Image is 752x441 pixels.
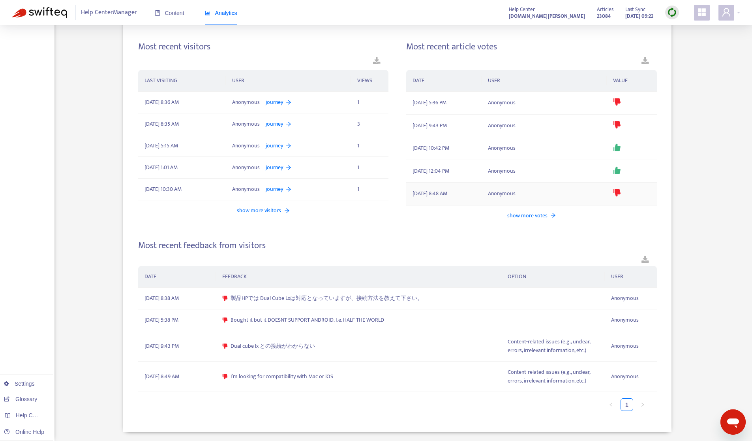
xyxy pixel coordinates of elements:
th: DATE [406,70,481,92]
span: [DATE] 9:43 PM [413,121,447,130]
span: Dual cube lx との接続がわからない [231,342,315,351]
span: dislike [613,121,621,129]
span: Anonymous [488,167,516,175]
th: VIEWS [351,70,388,92]
span: arrow-right [284,208,290,213]
a: [DOMAIN_NAME][PERSON_NAME] [509,11,585,21]
td: 3 [351,113,388,135]
span: Anonymous [611,316,639,324]
img: sync.dc5367851b00ba804db3.png [667,8,677,17]
span: [DATE] 10:42 PM [413,144,449,153]
a: 1 [621,399,633,411]
th: FEEDBACK [216,266,501,288]
span: [DATE] 10:30 AM [144,185,182,194]
td: 1 [351,92,388,113]
h4: Most recent visitors [138,41,389,52]
span: appstore [697,8,707,17]
strong: 23084 [597,12,611,21]
span: Anonymous [488,98,516,107]
th: DATE [138,266,216,288]
span: journey [266,141,283,150]
span: Anonymous [611,372,639,381]
span: arrow-right [286,187,291,192]
span: arrow-right [286,121,291,127]
h4: Most recent article votes [406,41,657,52]
span: user [722,8,731,17]
span: dislike [613,189,621,197]
span: area-chart [205,10,210,16]
span: [DATE] 8:35 AM [144,120,179,128]
span: dislike [222,296,228,301]
span: dislike [222,343,228,349]
span: [DATE] 8:36 AM [144,98,179,107]
span: book [155,10,160,16]
span: [DATE] 9:43 PM [144,342,179,351]
th: OPTION [501,266,605,288]
span: arrow-right [550,213,556,218]
span: Bought it but it DOESNT SUPPORT ANDROID. I.e. HALF THE WORLD [231,316,384,324]
span: [DATE] 1:01 AM [144,163,178,172]
span: Last Sync [625,5,645,14]
span: I’m looking for compatibility with Mac or iOS [231,372,333,381]
li: Next Page [636,398,649,411]
span: journey [266,163,283,172]
span: like [613,143,621,151]
span: Anonymous [232,185,260,194]
span: Help Centers [16,412,48,418]
span: Help Center [509,5,535,14]
span: like [613,166,621,174]
span: Help Center Manager [81,5,137,20]
span: Articles [597,5,613,14]
span: Anonymous [611,342,639,351]
a: Online Help [4,429,44,435]
li: Previous Page [605,398,617,411]
a: Settings [4,381,35,387]
td: 1 [351,135,388,157]
span: [DATE] 5:15 AM [144,141,178,150]
span: Content-related issues (e.g., unclear, errors, irrelevant information, etc.) [508,337,599,355]
span: Anonymous [488,121,516,130]
th: USER [482,70,607,92]
span: journey [266,98,283,107]
span: show more visitors [237,206,281,215]
span: Anonymous [232,98,260,107]
span: show more votes [507,211,548,220]
strong: [DOMAIN_NAME][PERSON_NAME] [509,12,585,21]
span: Content [155,10,184,16]
span: Anonymous [611,294,639,303]
span: Anonymous [488,144,516,153]
span: dislike [613,98,621,106]
span: Anonymous [232,141,260,150]
th: LAST VISITING [138,70,226,92]
span: [DATE] 5:36 PM [413,98,446,107]
span: Analytics [205,10,237,16]
span: Content-related issues (e.g., unclear, errors, irrelevant information, etc.) [508,368,599,385]
span: [DATE] 5:38 PM [144,316,178,324]
span: arrow-right [286,100,291,105]
span: arrow-right [286,165,291,170]
button: left [605,398,617,411]
span: journey [266,120,283,128]
a: Glossary [4,396,37,402]
td: 1 [351,179,388,200]
span: Anonymous [232,120,260,128]
span: arrow-right [286,143,291,149]
td: 1 [351,157,388,179]
span: [DATE] 8:38 AM [144,294,179,303]
span: Anonymous [232,163,260,172]
span: [DATE] 8:49 AM [144,372,179,381]
span: right [640,402,645,407]
th: VALUE [607,70,657,92]
span: dislike [222,317,228,323]
strong: [DATE] 09:22 [625,12,653,21]
span: dislike [222,374,228,379]
iframe: メッセージングウィンドウを開くボタン [720,409,746,435]
li: 1 [621,398,633,411]
span: Anonymous [488,189,516,198]
span: 製品HPでは Dual Cube Lxは対応となっていますが、接続方法を教えて下さい。 [231,294,423,303]
th: USER [605,266,656,288]
th: USER [226,70,351,92]
button: right [636,398,649,411]
span: left [609,402,613,407]
h4: Most recent feedback from visitors [138,240,657,251]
